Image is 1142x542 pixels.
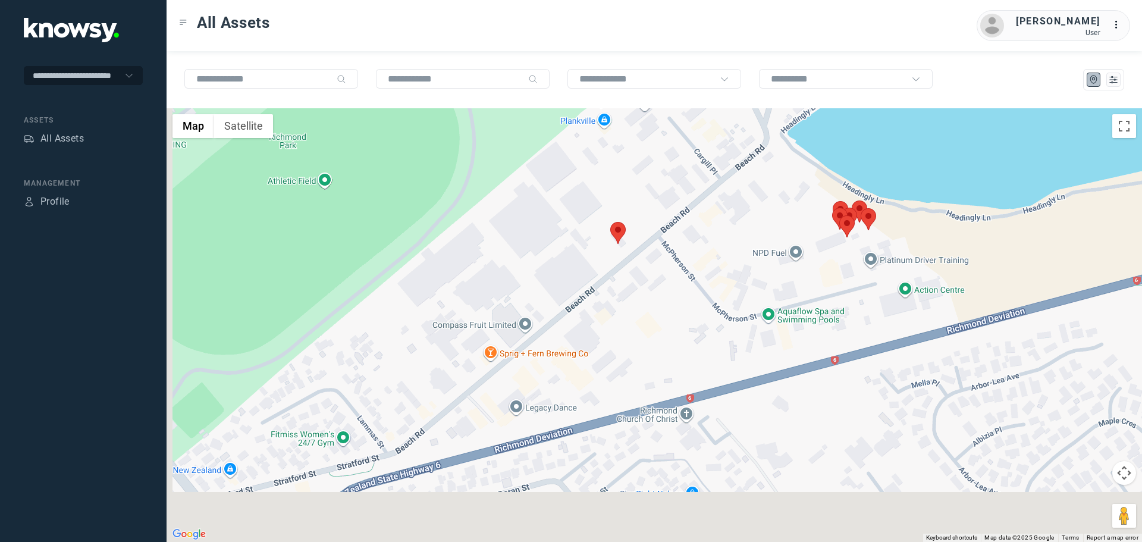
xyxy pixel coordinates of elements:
div: Search [337,74,346,84]
div: Management [24,178,143,189]
img: Google [170,527,209,542]
div: Toggle Menu [179,18,187,27]
div: : [1112,18,1127,32]
div: Search [528,74,538,84]
a: Terms [1062,534,1080,541]
button: Map camera controls [1112,461,1136,485]
img: Application Logo [24,18,119,42]
img: avatar.png [980,14,1004,37]
div: [PERSON_NAME] [1016,14,1100,29]
tspan: ... [1113,20,1125,29]
div: All Assets [40,131,84,146]
button: Toggle fullscreen view [1112,114,1136,138]
button: Show street map [172,114,214,138]
div: Profile [40,195,70,209]
a: Open this area in Google Maps (opens a new window) [170,527,209,542]
div: Profile [24,196,34,207]
div: Map [1088,74,1099,85]
a: AssetsAll Assets [24,131,84,146]
div: Assets [24,115,143,126]
a: Report a map error [1087,534,1138,541]
div: Assets [24,133,34,144]
button: Drag Pegman onto the map to open Street View [1112,504,1136,528]
div: List [1108,74,1119,85]
div: : [1112,18,1127,34]
div: User [1016,29,1100,37]
a: ProfileProfile [24,195,70,209]
button: Show satellite imagery [214,114,273,138]
button: Keyboard shortcuts [926,534,977,542]
span: Map data ©2025 Google [984,534,1054,541]
span: All Assets [197,12,270,33]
